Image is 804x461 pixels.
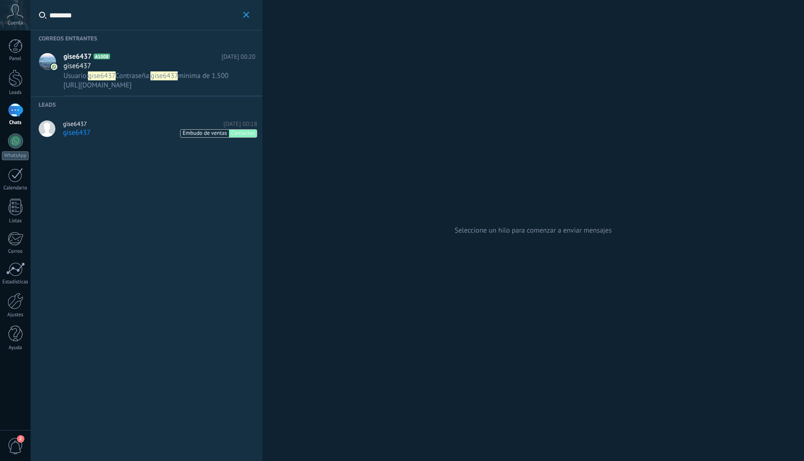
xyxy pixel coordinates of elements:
[2,90,29,96] div: Leads
[116,71,151,80] span: Contraseña:
[2,56,29,62] div: Panel
[51,63,57,70] img: icon
[31,114,262,145] a: gise6437[DATE] 00:18gise6437Embudo de ventasContactos
[94,54,110,59] span: A1008
[223,120,257,128] span: [DATE] 00:18
[150,71,178,80] span: gise6437
[2,279,29,285] div: Estadísticas
[31,31,262,47] span: correos entrantes
[88,71,116,80] span: gise6437
[2,151,29,160] div: WhatsApp
[31,47,262,95] a: avataricongise6437A1008[DATE] 00:20gise6437Usuario:gise6437Contraseña:gise6437minima de 1.500 [UR...
[2,185,29,191] div: Calendario
[63,52,92,62] span: gise6437
[63,120,87,128] span: gise6437
[63,71,229,90] span: minima de 1.500 [URL][DOMAIN_NAME]
[229,130,257,138] span: Contactos
[2,345,29,351] div: Ayuda
[8,20,23,26] span: Cuenta
[2,120,29,126] div: Chats
[31,97,262,114] span: Leads
[63,62,91,71] span: gise6437
[17,435,24,443] span: 2
[2,218,29,224] div: Listas
[63,128,91,137] span: gise6437
[2,249,29,255] div: Correo
[63,71,88,80] span: Usuario:
[39,120,55,137] img: avatar
[221,52,255,62] span: [DATE] 00:20
[2,312,29,318] div: Ajustes
[181,130,229,138] span: Embudo de ventas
